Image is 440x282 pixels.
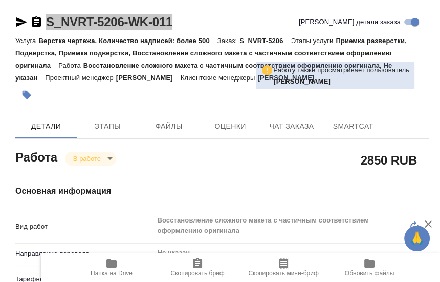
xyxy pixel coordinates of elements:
[274,76,409,87] p: Дзюндзя Нина
[408,228,426,249] span: 🙏
[15,185,429,197] h4: Основная информация
[91,270,133,277] span: Папка на Drive
[15,84,38,106] button: Добавить тэг
[240,253,326,282] button: Скопировать мини-бриф
[46,15,172,29] a: S_NVRT-5206-WK-011
[30,16,42,28] button: Скопировать ссылку
[116,74,181,82] p: [PERSON_NAME]
[15,249,153,259] p: Направление перевода
[38,37,217,45] p: Верстка чертежа. Количество надписей: более 500
[58,62,83,69] p: Работа
[15,16,28,28] button: Скопировать ссылку для ЯМессенджера
[15,62,392,82] p: Восстановление сложного макета с частичным соответствием оформлению оригинала, Не указан
[217,37,239,45] p: Заказ:
[274,77,331,85] b: [PERSON_NAME]
[206,120,255,133] span: Оценки
[15,37,38,45] p: Услуга
[170,270,224,277] span: Скопировать бриф
[345,270,394,277] span: Обновить файлы
[267,120,316,133] span: Чат заказа
[328,120,378,133] span: SmartCat
[70,154,104,163] button: В работе
[15,147,57,166] h2: Работа
[45,74,116,82] p: Проектный менеджер
[248,270,318,277] span: Скопировать мини-бриф
[83,120,132,133] span: Этапы
[69,253,155,282] button: Папка на Drive
[404,226,430,251] button: 🙏
[291,37,336,45] p: Этапы услуги
[155,253,240,282] button: Скопировать бриф
[144,120,193,133] span: Файлы
[181,74,258,82] p: Клиентские менеджеры
[326,253,412,282] button: Обновить файлы
[65,152,116,166] div: В работе
[21,120,71,133] span: Детали
[15,221,153,232] p: Вид работ
[15,37,407,69] p: Приемка разверстки, Подверстка, Приемка подверстки, Восстановление сложного макета с частичным со...
[239,37,291,45] p: S_NVRT-5206
[273,65,409,75] p: Работу также просматривает пользователь
[299,17,401,27] span: [PERSON_NAME] детали заказа
[361,151,417,169] h2: 2850 RUB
